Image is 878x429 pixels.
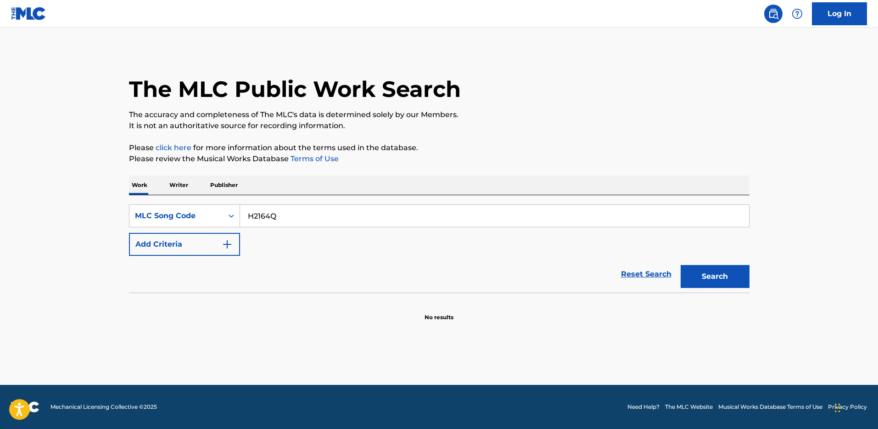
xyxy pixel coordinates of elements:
[792,8,803,19] img: help
[627,403,660,411] a: Need Help?
[129,109,749,120] p: The accuracy and completeness of The MLC's data is determined solely by our Members.
[222,239,233,250] img: 9d2ae6d4665cec9f34b9.svg
[156,143,191,152] a: click here
[129,175,150,195] p: Work
[129,75,461,103] h1: The MLC Public Work Search
[832,385,878,429] iframe: Chat Widget
[812,2,867,25] a: Log In
[764,5,783,23] a: Public Search
[129,233,240,256] button: Add Criteria
[11,401,39,412] img: logo
[835,394,840,422] div: Drag
[11,7,46,20] img: MLC Logo
[616,264,676,284] a: Reset Search
[289,154,339,163] a: Terms of Use
[718,403,822,411] a: Musical Works Database Terms of Use
[665,403,713,411] a: The MLC Website
[129,142,749,153] p: Please for more information about the terms used in the database.
[167,175,191,195] p: Writer
[768,8,779,19] img: search
[129,153,749,164] p: Please review the Musical Works Database
[207,175,240,195] p: Publisher
[788,5,806,23] div: Help
[425,302,453,322] p: No results
[50,403,157,411] span: Mechanical Licensing Collective © 2025
[828,403,867,411] a: Privacy Policy
[129,120,749,131] p: It is not an authoritative source for recording information.
[135,210,218,221] div: MLC Song Code
[681,265,749,288] button: Search
[129,204,749,293] form: Search Form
